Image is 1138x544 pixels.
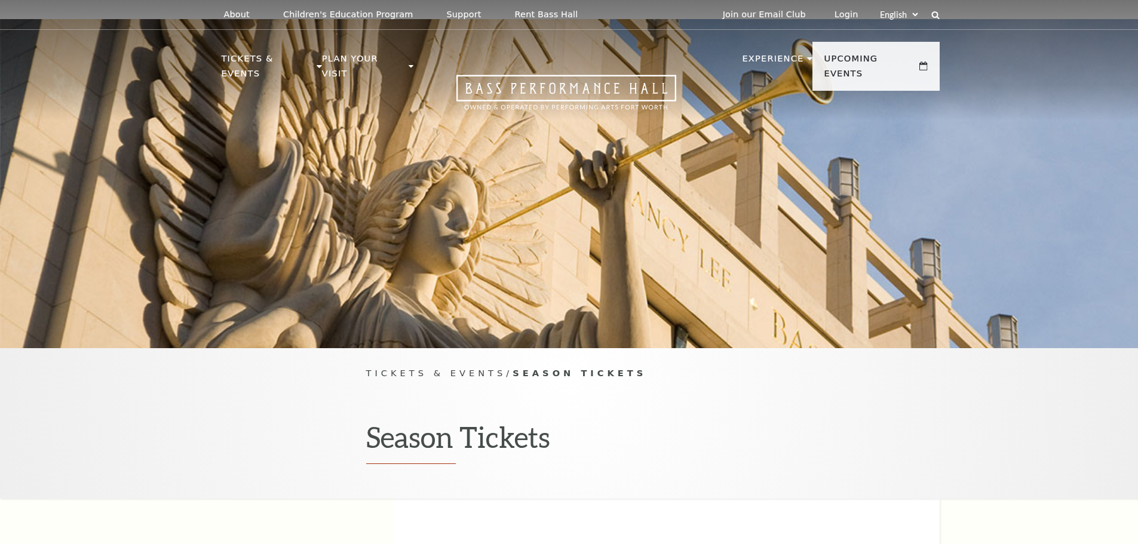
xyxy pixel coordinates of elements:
[515,10,578,20] p: Rent Bass Hall
[366,368,507,378] span: Tickets & Events
[322,51,406,88] p: Plan Your Visit
[366,420,772,464] h1: Season Tickets
[878,9,920,20] select: Select:
[224,10,250,20] p: About
[824,51,917,88] p: Upcoming Events
[222,51,314,88] p: Tickets & Events
[283,10,413,20] p: Children's Education Program
[447,10,481,20] p: Support
[513,368,646,378] span: Season Tickets
[742,51,803,73] p: Experience
[366,366,772,381] p: /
